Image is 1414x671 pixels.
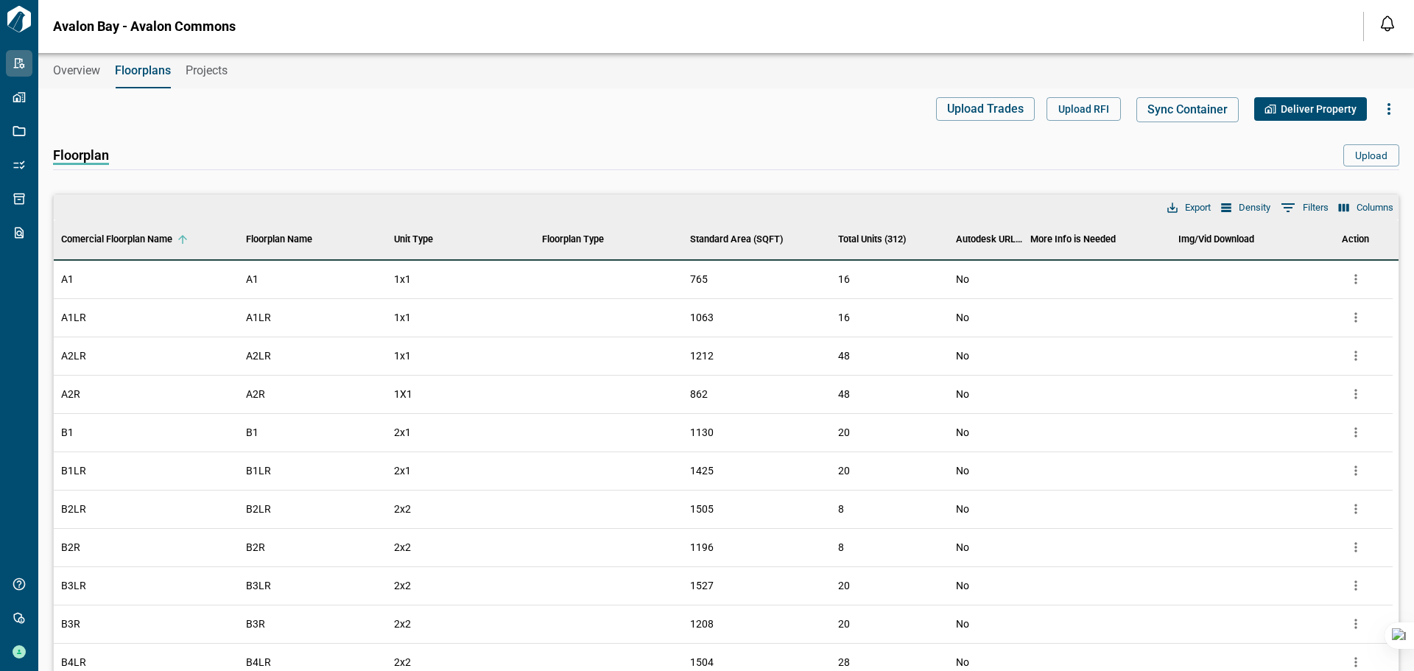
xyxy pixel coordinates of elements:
span: 8 [838,503,844,515]
span: 20 [838,426,850,438]
button: Sync Container [1136,97,1239,122]
span: 20 [838,618,850,630]
span: B1 [61,425,74,440]
span: A1LR [61,310,86,325]
div: Floorplan Type [535,219,683,260]
span: 1x1 [394,348,411,363]
button: Upload [1343,144,1399,166]
button: Upload Trades [936,97,1035,121]
span: A1LR [246,310,271,325]
button: more [1345,460,1367,482]
button: Select columns [1335,198,1397,217]
span: A2LR [246,348,271,363]
button: Show filters [1277,196,1332,219]
div: Action [1342,219,1369,260]
button: Open notification feed [1376,12,1399,35]
span: Overview [53,63,100,78]
div: Img/Vid Download [1178,219,1254,260]
span: A2R [61,387,80,401]
div: Floorplan Name [239,219,387,260]
span: 28 [838,656,850,668]
div: More Info is Needed [1030,219,1116,260]
button: more [1345,306,1367,329]
span: 1196 [690,540,714,555]
span: B3LR [61,578,86,593]
div: base tabs [38,53,1414,88]
span: 48 [838,350,850,362]
span: B3R [246,616,265,631]
span: A1 [246,272,258,287]
span: 20 [838,580,850,591]
span: No [956,425,969,440]
span: 2x2 [394,502,411,516]
span: 765 [690,272,708,287]
span: 1505 [690,502,714,516]
span: 2x2 [394,578,411,593]
span: 1527 [690,578,714,593]
div: Autodesk URL Added [949,219,1022,260]
div: Floorplan Type [542,219,604,260]
span: A2LR [61,348,86,363]
button: more [1345,268,1367,290]
span: B2R [61,540,80,555]
button: more [1345,498,1367,520]
span: 2x2 [394,655,411,670]
span: No [956,463,969,478]
div: Comercial Floorplan Name [54,219,239,260]
span: No [956,272,969,287]
span: Sync Container [1147,102,1228,117]
button: more [1345,575,1367,597]
span: 1x1 [394,272,411,287]
button: more [1345,345,1367,367]
span: A1 [61,272,74,287]
span: 8 [838,541,844,553]
span: 1X1 [394,387,412,401]
button: more [1345,613,1367,635]
span: Projects [186,63,228,78]
div: Floorplan Name [246,219,312,260]
span: 2x1 [394,463,411,478]
span: 20 [838,465,850,477]
span: 1x1 [394,310,411,325]
button: Upload RFI [1047,97,1121,121]
span: 2x1 [394,425,411,440]
span: No [956,655,969,670]
span: 1208 [690,616,714,631]
span: B1LR [246,463,271,478]
button: Sort [172,229,193,250]
span: B3LR [246,578,271,593]
div: More Info is Needed [1023,219,1171,260]
button: more [1345,421,1367,443]
span: 1504 [690,655,714,670]
span: 16 [838,312,850,323]
span: B4LR [246,655,271,670]
span: B2LR [246,502,271,516]
div: Img/Vid Download [1171,219,1319,260]
span: No [956,310,969,325]
div: Autodesk URL Added [956,219,1022,260]
span: No [956,616,969,631]
span: B1LR [61,463,86,478]
div: Total Units (312) [831,219,949,260]
button: more [1345,536,1367,558]
span: 1212 [690,348,714,363]
span: B4LR [61,655,86,670]
span: Avalon Bay - Avalon Commons [53,19,236,34]
span: B2R [246,540,265,555]
span: 862 [690,387,708,401]
span: 2x2 [394,616,411,631]
span: B3R [61,616,80,631]
span: B1 [246,425,258,440]
span: 1130 [690,425,714,440]
span: 16 [838,273,850,285]
div: Action [1318,219,1392,260]
button: Density [1217,198,1274,217]
span: No [956,387,969,401]
div: Standard Area (SQFT) [690,219,783,260]
div: Unit Type [394,219,433,260]
span: A2R [246,387,265,401]
span: 1063 [690,310,714,325]
span: No [956,348,969,363]
span: Upload Trades [947,102,1024,116]
span: No [956,540,969,555]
